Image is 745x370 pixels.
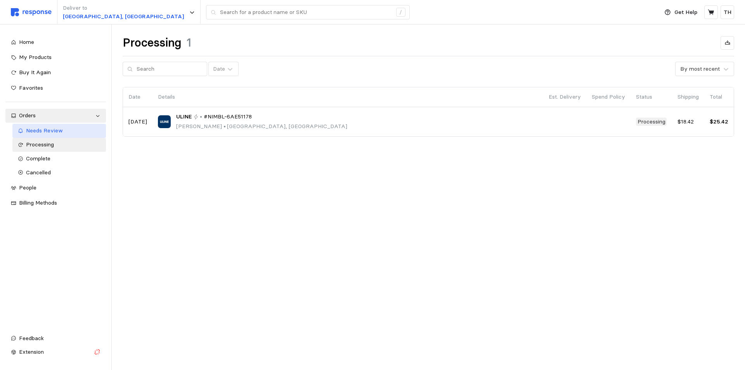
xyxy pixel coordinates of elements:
[721,5,734,19] button: TH
[549,93,581,101] p: Est. Delivery
[680,65,720,73] div: By most recent
[674,8,697,17] p: Get Help
[213,65,225,73] div: Date
[19,348,44,355] span: Extension
[63,4,184,12] p: Deliver to
[187,35,191,50] h1: 1
[5,345,106,359] button: Extension
[200,113,202,121] p: •
[128,118,147,126] p: [DATE]
[26,141,54,148] span: Processing
[63,12,184,21] p: [GEOGRAPHIC_DATA], [GEOGRAPHIC_DATA]
[12,138,106,152] a: Processing
[26,155,50,162] span: Complete
[19,54,52,61] span: My Products
[19,335,44,342] span: Feedback
[19,184,36,191] span: People
[137,62,203,76] input: Search
[5,50,106,64] a: My Products
[5,81,106,95] a: Favorites
[222,123,227,130] span: •
[26,127,63,134] span: Needs Review
[176,113,192,121] span: ULINE
[724,8,731,17] p: TH
[660,5,702,20] button: Get Help
[220,5,392,19] input: Search for a product name or SKU
[638,118,665,126] p: Processing
[123,35,181,50] h1: Processing
[5,196,106,210] a: Billing Methods
[19,199,57,206] span: Billing Methods
[158,93,538,101] p: Details
[592,93,625,101] p: Spend Policy
[11,8,52,16] img: svg%3e
[710,118,728,126] p: $25.42
[19,111,92,120] div: Orders
[204,113,252,121] span: #NIMBL-6AE51178
[636,93,667,101] p: Status
[26,169,51,176] span: Cancelled
[176,122,347,131] p: [PERSON_NAME] [GEOGRAPHIC_DATA], [GEOGRAPHIC_DATA]
[128,93,147,101] p: Date
[12,166,106,180] a: Cancelled
[19,38,34,45] span: Home
[5,181,106,195] a: People
[158,115,171,128] img: ULINE
[19,84,43,91] span: Favorites
[5,35,106,49] a: Home
[5,332,106,346] button: Feedback
[396,8,405,17] div: /
[710,93,728,101] p: Total
[677,118,699,126] p: $18.42
[5,66,106,80] a: Buy It Again
[677,93,699,101] p: Shipping
[19,69,51,76] span: Buy It Again
[5,109,106,123] a: Orders
[12,152,106,166] a: Complete
[12,124,106,138] a: Needs Review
